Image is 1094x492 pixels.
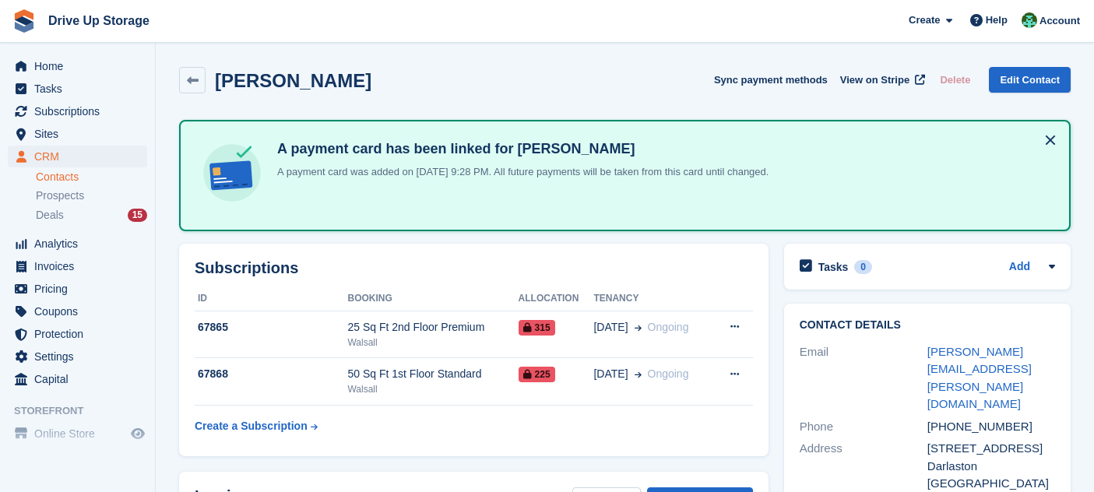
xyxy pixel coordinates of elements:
[36,207,147,223] a: Deals 15
[927,345,1032,411] a: [PERSON_NAME][EMAIL_ADDRESS][PERSON_NAME][DOMAIN_NAME]
[34,278,128,300] span: Pricing
[34,323,128,345] span: Protection
[593,366,628,382] span: [DATE]
[34,300,128,322] span: Coupons
[195,259,753,277] h2: Subscriptions
[347,382,518,396] div: Walsall
[36,188,147,204] a: Prospects
[989,67,1071,93] a: Edit Contact
[519,286,594,311] th: Allocation
[195,319,347,336] div: 67865
[8,100,147,122] a: menu
[927,440,1055,458] div: [STREET_ADDRESS]
[8,255,147,277] a: menu
[818,260,849,274] h2: Tasks
[8,78,147,100] a: menu
[128,209,147,222] div: 15
[800,418,927,436] div: Phone
[519,320,555,336] span: 315
[271,140,769,158] h4: A payment card has been linked for [PERSON_NAME]
[42,8,156,33] a: Drive Up Storage
[714,67,828,93] button: Sync payment methods
[927,458,1055,476] div: Darlaston
[195,418,308,434] div: Create a Subscription
[347,319,518,336] div: 25 Sq Ft 2nd Floor Premium
[14,403,155,419] span: Storefront
[8,123,147,145] a: menu
[34,78,128,100] span: Tasks
[8,346,147,367] a: menu
[36,208,64,223] span: Deals
[36,170,147,184] a: Contacts
[199,140,265,206] img: card-linked-ebf98d0992dc2aeb22e95c0e3c79077019eb2392cfd83c6a337811c24bc77127.svg
[800,319,1055,332] h2: Contact Details
[648,321,689,333] span: Ongoing
[347,336,518,350] div: Walsall
[927,418,1055,436] div: [PHONE_NUMBER]
[34,100,128,122] span: Subscriptions
[840,72,909,88] span: View on Stripe
[195,366,347,382] div: 67868
[34,423,128,445] span: Online Store
[8,368,147,390] a: menu
[8,300,147,322] a: menu
[519,367,555,382] span: 225
[648,367,689,380] span: Ongoing
[8,278,147,300] a: menu
[195,412,318,441] a: Create a Subscription
[347,286,518,311] th: Booking
[34,255,128,277] span: Invoices
[347,366,518,382] div: 50 Sq Ft 1st Floor Standard
[1009,258,1030,276] a: Add
[34,146,128,167] span: CRM
[800,343,927,413] div: Email
[1039,13,1080,29] span: Account
[215,70,371,91] h2: [PERSON_NAME]
[934,67,976,93] button: Delete
[8,323,147,345] a: menu
[34,233,128,255] span: Analytics
[8,233,147,255] a: menu
[593,286,712,311] th: Tenancy
[909,12,940,28] span: Create
[271,164,769,180] p: A payment card was added on [DATE] 9:28 PM. All future payments will be taken from this card unti...
[34,55,128,77] span: Home
[128,424,147,443] a: Preview store
[986,12,1008,28] span: Help
[854,260,872,274] div: 0
[34,346,128,367] span: Settings
[1022,12,1037,28] img: Camille
[8,55,147,77] a: menu
[34,123,128,145] span: Sites
[593,319,628,336] span: [DATE]
[12,9,36,33] img: stora-icon-8386f47178a22dfd0bd8f6a31ec36ba5ce8667c1dd55bd0f319d3a0aa187defe.svg
[195,286,347,311] th: ID
[36,188,84,203] span: Prospects
[8,146,147,167] a: menu
[834,67,928,93] a: View on Stripe
[8,423,147,445] a: menu
[34,368,128,390] span: Capital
